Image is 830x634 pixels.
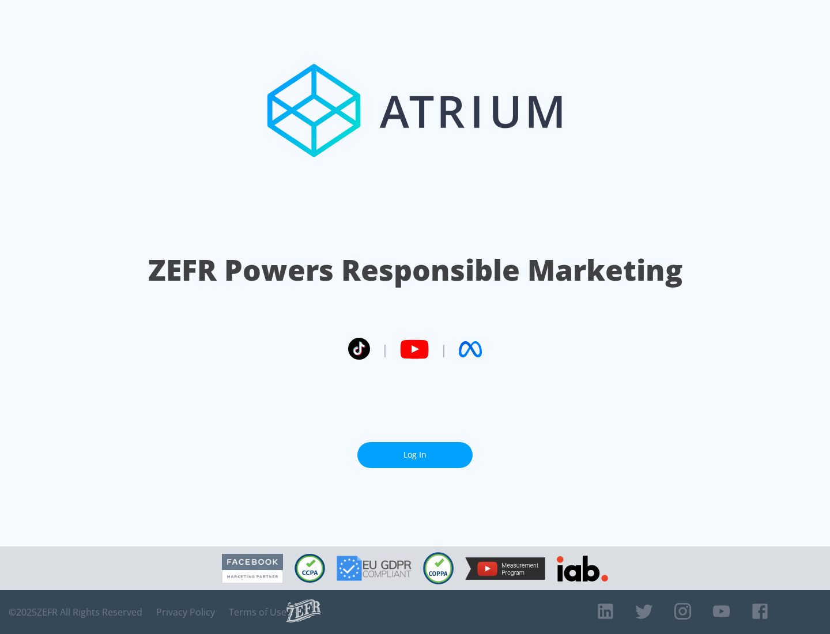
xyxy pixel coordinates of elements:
span: © 2025 ZEFR All Rights Reserved [9,606,142,618]
img: IAB [557,556,608,582]
a: Terms of Use [229,606,286,618]
h1: ZEFR Powers Responsible Marketing [148,250,682,290]
img: Facebook Marketing Partner [222,554,283,583]
img: CCPA Compliant [295,554,325,583]
span: | [382,341,388,358]
a: Log In [357,442,473,468]
a: Privacy Policy [156,606,215,618]
img: YouTube Measurement Program [465,557,545,580]
span: | [440,341,447,358]
img: COPPA Compliant [423,552,454,584]
img: GDPR Compliant [337,556,412,581]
